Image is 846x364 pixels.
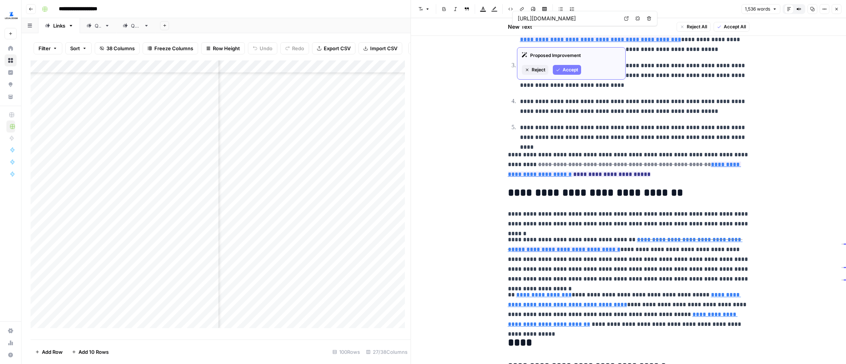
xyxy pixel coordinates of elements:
a: Insights [5,66,17,79]
button: Help + Support [5,349,17,361]
button: Export CSV [312,42,355,54]
button: Redo [280,42,309,54]
span: Accept All [724,23,746,30]
span: Import CSV [370,45,397,52]
button: Add 10 Rows [67,346,113,358]
span: Sort [70,45,80,52]
span: Reject All [687,23,707,30]
div: QA2 [131,22,141,29]
button: 38 Columns [95,42,140,54]
button: Workspace: LegalZoom [5,6,17,25]
div: QA [95,22,102,29]
button: Import CSV [358,42,402,54]
span: Add Row [42,348,63,356]
button: Freeze Columns [143,42,198,54]
a: QA2 [116,18,155,33]
button: Filter [34,42,62,54]
a: Usage [5,337,17,349]
span: Add 10 Rows [78,348,109,356]
button: Reject All [677,22,711,32]
div: Links [53,22,65,29]
button: Accept All [714,22,749,32]
a: Home [5,42,17,54]
span: Undo [260,45,272,52]
button: Undo [248,42,277,54]
img: LegalZoom Logo [5,9,18,22]
div: 27/38 Columns [363,346,411,358]
span: Row Height [213,45,240,52]
button: 1,536 words [741,4,780,14]
button: Row Height [201,42,245,54]
div: 100 Rows [329,346,363,358]
button: Sort [65,42,92,54]
a: Browse [5,54,17,66]
a: Settings [5,325,17,337]
span: Export CSV [324,45,351,52]
span: Filter [38,45,51,52]
span: 1,536 words [745,6,770,12]
span: Redo [292,45,304,52]
span: Freeze Columns [154,45,193,52]
button: Add Row [31,346,67,358]
a: QA [80,18,116,33]
h2: New Text [508,23,532,31]
a: Opportunities [5,79,17,91]
a: Your Data [5,91,17,103]
a: Links [38,18,80,33]
span: 38 Columns [106,45,135,52]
